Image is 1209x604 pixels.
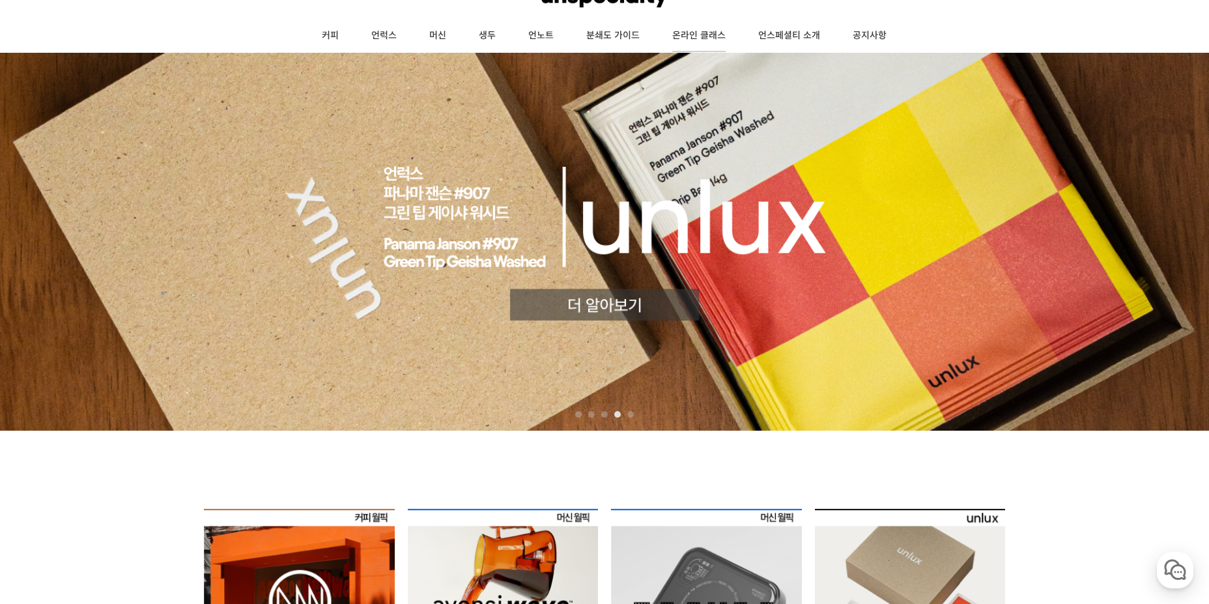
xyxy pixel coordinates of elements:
a: 공지사항 [836,20,903,52]
a: 커피 [306,20,355,52]
a: 온라인 클래스 [656,20,742,52]
span: 대화 [119,433,135,444]
a: 대화 [86,413,168,446]
a: 분쇄도 가이드 [570,20,656,52]
a: 4 [614,411,621,418]
a: 언스페셜티 소개 [742,20,836,52]
a: 홈 [4,413,86,446]
a: 3 [601,411,608,418]
span: 설정 [201,433,217,443]
a: 5 [627,411,634,418]
a: 생두 [462,20,512,52]
a: 2 [588,411,595,418]
a: 머신 [413,20,462,52]
span: 홈 [41,433,49,443]
a: 1 [575,411,582,418]
a: 언럭스 [355,20,413,52]
a: 설정 [168,413,250,446]
a: 언노트 [512,20,570,52]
